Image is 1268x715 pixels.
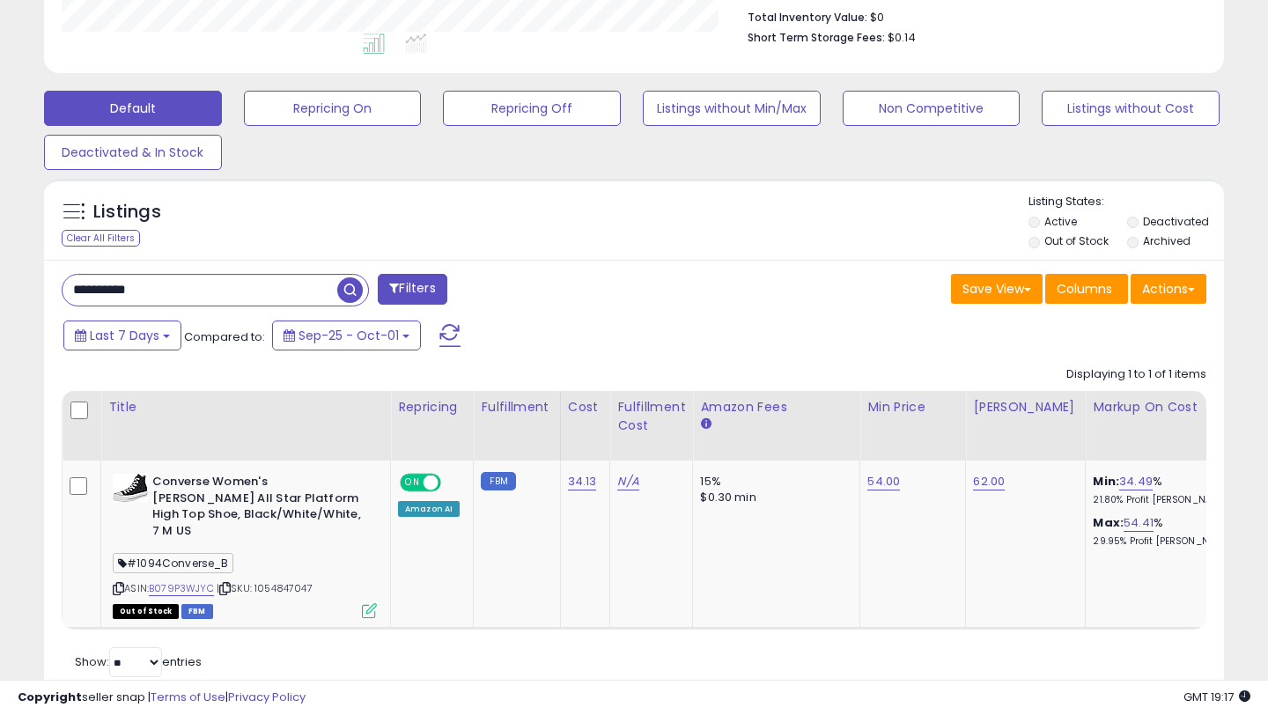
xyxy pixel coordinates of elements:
span: Show: entries [75,653,202,670]
button: Listings without Min/Max [643,91,821,126]
label: Active [1044,214,1077,229]
span: Sep-25 - Oct-01 [299,327,399,344]
button: Filters [378,274,446,305]
small: FBM [481,472,515,490]
p: Listing States: [1028,194,1225,210]
div: Title [108,398,383,416]
span: #1094Converse_B [113,553,233,573]
div: Amazon AI [398,501,460,517]
button: Columns [1045,274,1128,304]
a: 62.00 [973,473,1005,490]
strong: Copyright [18,689,82,705]
th: The percentage added to the cost of goods (COGS) that forms the calculator for Min & Max prices. [1086,391,1253,461]
div: Fulfillment [481,398,552,416]
a: B079P3WJYC [149,581,214,596]
div: 15% [700,474,846,490]
div: % [1093,474,1239,506]
div: Clear All Filters [62,230,140,247]
button: Actions [1131,274,1206,304]
div: % [1093,515,1239,548]
p: 29.95% Profit [PERSON_NAME] [1093,535,1239,548]
p: 21.80% Profit [PERSON_NAME] [1093,494,1239,506]
button: Non Competitive [843,91,1021,126]
button: Last 7 Days [63,321,181,350]
span: All listings that are currently out of stock and unavailable for purchase on Amazon [113,604,179,619]
button: Repricing On [244,91,422,126]
span: Compared to: [184,328,265,345]
button: Default [44,91,222,126]
div: Min Price [867,398,958,416]
a: N/A [617,473,638,490]
a: 54.41 [1124,514,1154,532]
div: $0.30 min [700,490,846,505]
span: $0.14 [888,29,916,46]
b: Max: [1093,514,1124,531]
button: Repricing Off [443,91,621,126]
a: 54.00 [867,473,900,490]
b: Min: [1093,473,1119,490]
div: Repricing [398,398,466,416]
label: Deactivated [1143,214,1209,229]
a: Privacy Policy [228,689,306,705]
span: 2025-10-10 19:17 GMT [1183,689,1250,705]
div: Fulfillment Cost [617,398,685,435]
a: 34.49 [1119,473,1153,490]
b: Total Inventory Value: [748,10,867,25]
span: ON [402,475,424,490]
span: FBM [181,604,213,619]
div: [PERSON_NAME] [973,398,1078,416]
label: Archived [1143,233,1191,248]
b: Converse Women's [PERSON_NAME] All Star Platform High Top Shoe, Black/White/White, 7 M US [152,474,366,543]
div: Markup on Cost [1093,398,1245,416]
div: Displaying 1 to 1 of 1 items [1066,366,1206,383]
span: Columns [1057,280,1112,298]
label: Out of Stock [1044,233,1109,248]
img: 31wTApcszpL._SL40_.jpg [113,474,148,502]
span: | SKU: 1054847047 [217,581,313,595]
a: Terms of Use [151,689,225,705]
div: Cost [568,398,603,416]
div: ASIN: [113,474,377,616]
button: Deactivated & In Stock [44,135,222,170]
span: OFF [439,475,467,490]
h5: Listings [93,200,161,225]
div: Amazon Fees [700,398,852,416]
small: Amazon Fees. [700,416,711,432]
b: Short Term Storage Fees: [748,30,885,45]
button: Listings without Cost [1042,91,1220,126]
li: $0 [748,5,1193,26]
div: seller snap | | [18,689,306,706]
button: Save View [951,274,1043,304]
button: Sep-25 - Oct-01 [272,321,421,350]
a: 34.13 [568,473,597,490]
span: Last 7 Days [90,327,159,344]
